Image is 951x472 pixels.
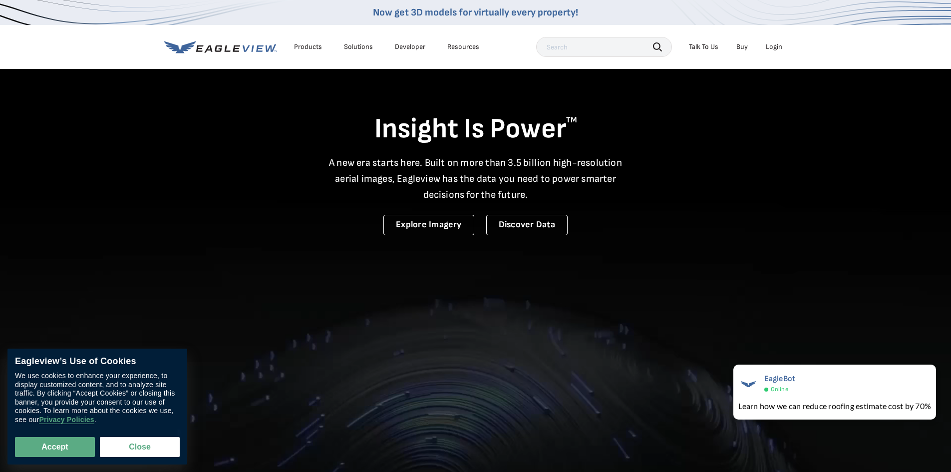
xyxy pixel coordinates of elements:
[771,386,788,393] span: Online
[566,115,577,125] sup: TM
[738,400,931,412] div: Learn how we can reduce roofing estimate cost by 70%
[164,112,787,147] h1: Insight Is Power
[536,37,672,57] input: Search
[344,42,373,51] div: Solutions
[373,6,578,18] a: Now get 3D models for virtually every property!
[15,356,180,367] div: Eagleview’s Use of Cookies
[486,215,568,235] a: Discover Data
[766,42,782,51] div: Login
[447,42,479,51] div: Resources
[383,215,474,235] a: Explore Imagery
[39,416,94,425] a: Privacy Policies
[764,374,796,384] span: EagleBot
[15,372,180,425] div: We use cookies to enhance your experience, to display customized content, and to analyze site tra...
[323,155,629,203] p: A new era starts here. Built on more than 3.5 billion high-resolution aerial images, Eagleview ha...
[689,42,718,51] div: Talk To Us
[395,42,425,51] a: Developer
[294,42,322,51] div: Products
[15,437,95,457] button: Accept
[100,437,180,457] button: Close
[736,42,748,51] a: Buy
[738,374,758,394] img: EagleBot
